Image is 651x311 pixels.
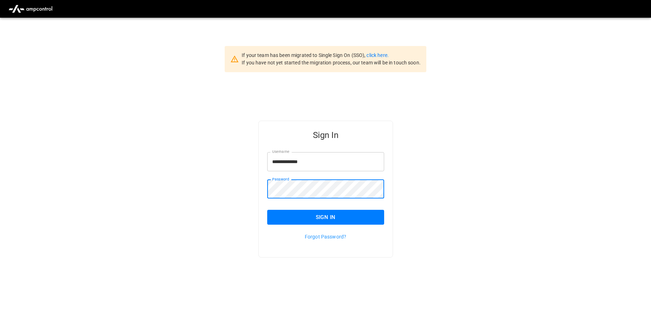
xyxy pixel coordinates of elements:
img: ampcontrol.io logo [6,2,55,16]
p: Forgot Password? [267,233,384,240]
h5: Sign In [267,129,384,141]
label: Username [272,149,289,155]
label: Password [272,177,289,182]
a: click here. [366,52,388,58]
span: If you have not yet started the migration process, our team will be in touch soon. [242,60,421,65]
button: Sign In [267,210,384,225]
span: If your team has been migrated to Single Sign On (SSO), [242,52,366,58]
